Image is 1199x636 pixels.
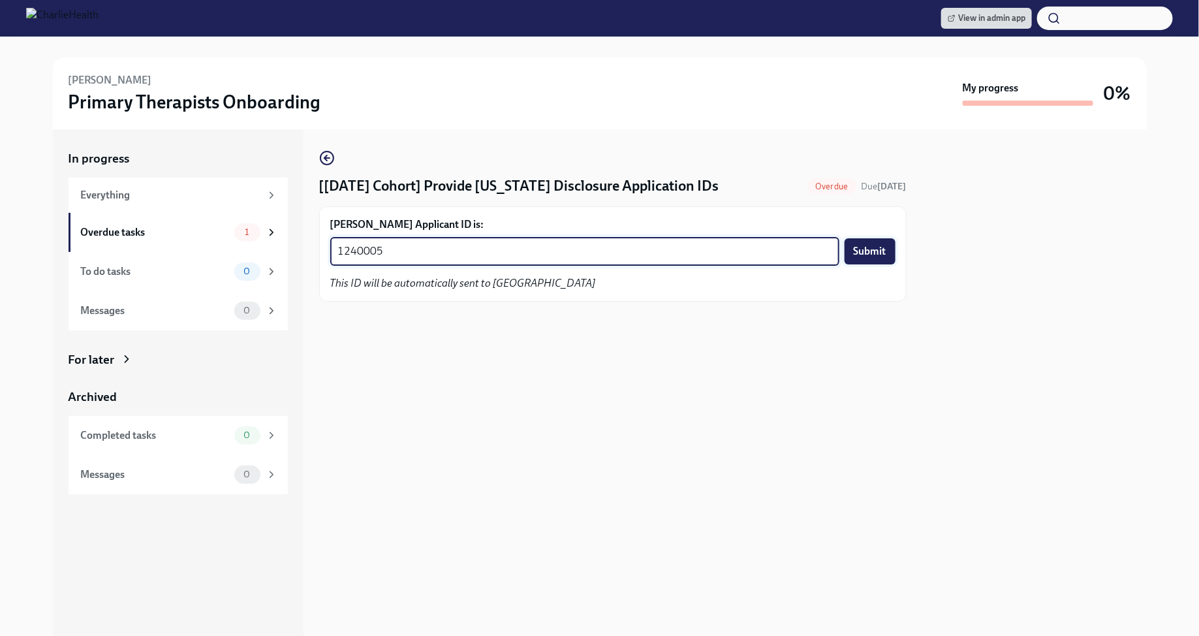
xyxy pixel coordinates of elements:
strong: My progress [963,81,1019,95]
span: View in admin app [948,12,1025,25]
button: Submit [845,238,895,264]
label: [PERSON_NAME] Applicant ID is: [330,217,895,232]
div: To do tasks [81,264,229,279]
div: Completed tasks [81,428,229,443]
a: In progress [69,150,288,167]
a: For later [69,351,288,368]
textarea: 1240005 [338,244,832,259]
img: CharlieHealth [26,8,99,29]
a: Messages0 [69,455,288,494]
div: Everything [81,188,260,202]
a: Archived [69,389,288,405]
div: For later [69,351,115,368]
a: Completed tasks0 [69,416,288,455]
h4: [[DATE] Cohort] Provide [US_STATE] Disclosure Application IDs [319,176,719,196]
strong: [DATE] [878,181,907,192]
span: 0 [236,306,258,315]
em: This ID will be automatically sent to [GEOGRAPHIC_DATA] [330,277,597,289]
span: 0 [236,430,258,440]
a: Messages0 [69,291,288,330]
a: To do tasks0 [69,252,288,291]
span: Due [862,181,907,192]
a: View in admin app [941,8,1032,29]
div: Overdue tasks [81,225,229,240]
span: 0 [236,469,258,479]
div: Messages [81,304,229,318]
span: 0 [236,266,258,276]
h3: 0% [1104,82,1131,105]
span: July 31st, 2025 09:00 [862,180,907,193]
a: Overdue tasks1 [69,213,288,252]
h3: Primary Therapists Onboarding [69,90,321,114]
a: Everything [69,178,288,213]
span: 1 [237,227,257,237]
span: Overdue [807,182,856,191]
h6: [PERSON_NAME] [69,73,152,87]
span: Submit [854,245,886,258]
div: Messages [81,468,229,482]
